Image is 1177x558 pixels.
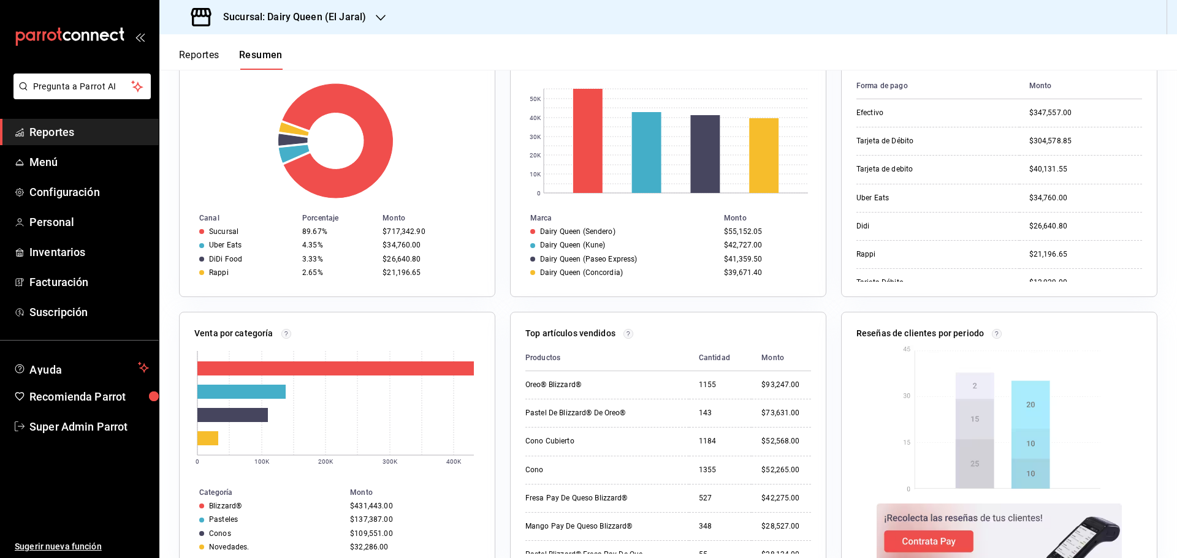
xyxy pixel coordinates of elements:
th: Monto [1019,73,1142,99]
div: Uber Eats [209,241,242,249]
div: Efectivo [856,108,979,118]
div: navigation tabs [179,49,283,70]
text: 10K [530,171,541,178]
p: Top artículos vendidos [525,327,615,340]
div: Cono [525,465,648,475]
div: $42,275.00 [761,493,811,503]
text: 50K [530,96,541,102]
th: Monto [719,211,826,225]
text: 40K [530,115,541,121]
div: $12,929.00 [1029,277,1142,288]
span: Menú [29,154,149,170]
div: Tarjeta de debito [856,164,979,175]
span: Configuración [29,184,149,200]
span: Ayuda [29,360,133,375]
div: $717,342.90 [383,227,475,236]
span: Facturación [29,274,149,290]
div: $52,568.00 [761,436,811,447]
div: $26,640.80 [383,255,475,263]
span: Inventarios [29,244,149,260]
th: Categoría [180,486,345,499]
text: 30K [530,134,541,140]
div: 1355 [699,465,742,475]
div: Pasteles [209,515,238,524]
div: Pastel De Blizzard® De Oreo® [525,408,648,418]
div: Blizzard® [209,502,242,510]
th: Monto [345,486,495,499]
div: $40,131.55 [1029,164,1142,175]
div: Novedades. [209,543,249,551]
div: Uber Eats [856,193,979,203]
text: 0 [196,458,199,465]
div: $26,640.80 [1029,221,1142,232]
th: Porcentaje [297,211,378,225]
th: Productos [525,345,689,371]
div: $109,551.00 [350,529,475,538]
div: $304,578.85 [1029,136,1142,146]
div: $21,196.65 [1029,249,1142,260]
text: 400K [446,458,462,465]
div: $34,760.00 [383,241,475,249]
text: 20K [530,152,541,159]
div: 89.67% [302,227,373,236]
div: Didi [856,221,979,232]
div: $347,557.00 [1029,108,1142,118]
button: Reportes [179,49,219,70]
div: $21,196.65 [383,268,475,277]
div: DiDi Food [209,255,242,263]
div: $34,760.00 [1029,193,1142,203]
div: Dairy Queen (Sendero) [540,227,615,236]
div: 1184 [699,436,742,447]
div: Oreo® Blizzard® [525,380,648,390]
button: Resumen [239,49,283,70]
th: Forma de pago [856,73,1019,99]
div: $39,671.40 [724,268,806,277]
text: 200K [318,458,333,465]
span: Recomienda Parrot [29,388,149,405]
span: Suscripción [29,304,149,320]
button: Pregunta a Parrot AI [13,74,151,99]
div: Sucursal [209,227,238,236]
div: Tarjeta Débito [856,277,979,288]
div: $431,443.00 [350,502,475,510]
p: Venta por categoría [194,327,273,340]
div: Tarjeta de Débito [856,136,979,146]
div: 3.33% [302,255,373,263]
div: Dairy Queen (Concordia) [540,268,623,277]
div: Mango Pay De Queso Blizzard® [525,521,648,532]
div: 143 [699,408,742,418]
div: $93,247.00 [761,380,811,390]
div: $55,152.05 [724,227,806,236]
h3: Sucursal: Dairy Queen (El Jaral) [213,10,366,25]
div: Conos [209,529,231,538]
th: Monto [378,211,495,225]
p: Reseñas de clientes por periodo [856,327,984,340]
text: 300K [383,458,398,465]
div: $41,359.50 [724,255,806,263]
th: Canal [180,211,297,225]
div: 4.35% [302,241,373,249]
div: 527 [699,493,742,503]
div: 1155 [699,380,742,390]
a: Pregunta a Parrot AI [9,89,151,102]
div: Rappi [856,249,979,260]
div: Rappi [209,268,229,277]
th: Cantidad [689,345,752,371]
div: $32,286.00 [350,543,475,551]
div: $137,387.00 [350,515,475,524]
div: $28,527.00 [761,521,811,532]
div: $52,265.00 [761,465,811,475]
button: open_drawer_menu [135,32,145,42]
span: Sugerir nueva función [15,540,149,553]
div: 348 [699,521,742,532]
th: Marca [511,211,719,225]
div: Cono Cubierto [525,436,648,447]
span: Reportes [29,124,149,140]
text: 0 [537,190,541,197]
span: Pregunta a Parrot AI [33,80,132,93]
span: Super Admin Parrot [29,418,149,435]
div: 2.65% [302,268,373,277]
text: 100K [254,458,270,465]
th: Monto [752,345,811,371]
div: Dairy Queen (Kune) [540,241,605,249]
